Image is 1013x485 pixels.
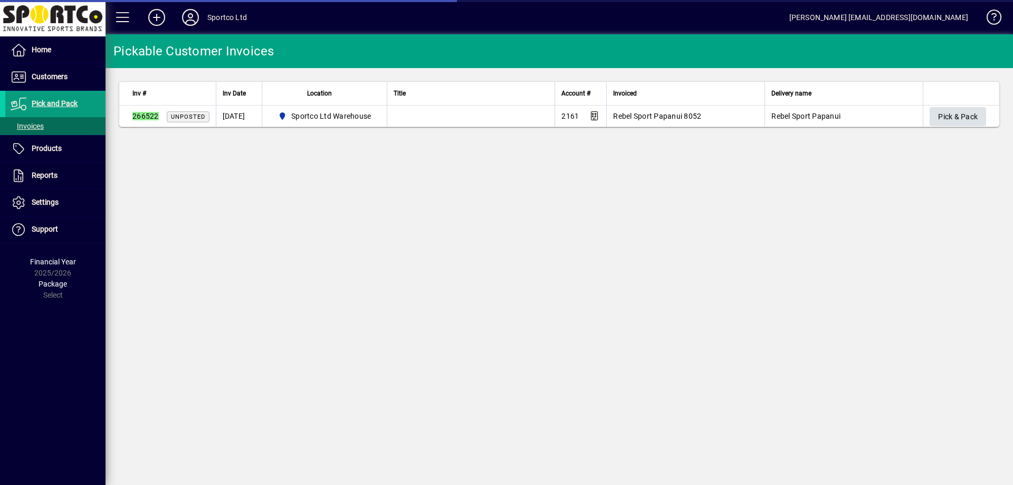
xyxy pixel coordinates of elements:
a: Home [5,37,106,63]
span: Support [32,225,58,233]
td: [DATE] [216,106,262,127]
span: Invoices [11,122,44,130]
span: Settings [32,198,59,206]
a: Support [5,216,106,243]
div: Delivery name [771,88,916,99]
a: Products [5,136,106,162]
span: Home [32,45,51,54]
span: Account # [561,88,590,99]
div: Location [269,88,381,99]
div: [PERSON_NAME] [EMAIL_ADDRESS][DOMAIN_NAME] [789,9,968,26]
span: Delivery name [771,88,811,99]
span: Pick & Pack [938,108,978,126]
span: Rebel Sport Papanui 8052 [613,112,701,120]
a: Customers [5,64,106,90]
div: Title [394,88,548,99]
span: 2161 [561,112,579,120]
span: Location [307,88,332,99]
a: Invoices [5,117,106,135]
em: 266522 [132,112,159,120]
span: Customers [32,72,68,81]
button: Pick & Pack [930,107,986,126]
span: Sportco Ltd Warehouse [291,111,371,121]
span: Title [394,88,406,99]
div: Inv Date [223,88,255,99]
div: Invoiced [613,88,758,99]
div: Inv # [132,88,209,99]
button: Add [140,8,174,27]
span: Invoiced [613,88,637,99]
span: Inv Date [223,88,246,99]
span: Package [39,280,67,288]
div: Pickable Customer Invoices [113,43,274,60]
button: Profile [174,8,207,27]
span: Inv # [132,88,146,99]
a: Settings [5,189,106,216]
a: Knowledge Base [979,2,1000,36]
div: Sportco Ltd [207,9,247,26]
span: Reports [32,171,58,179]
span: Financial Year [30,258,76,266]
span: Unposted [171,113,205,120]
a: Reports [5,163,106,189]
span: Products [32,144,62,153]
span: Rebel Sport Papanui [771,112,840,120]
span: Sportco Ltd Warehouse [274,110,376,122]
div: Account # [561,88,600,99]
span: Pick and Pack [32,99,78,108]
